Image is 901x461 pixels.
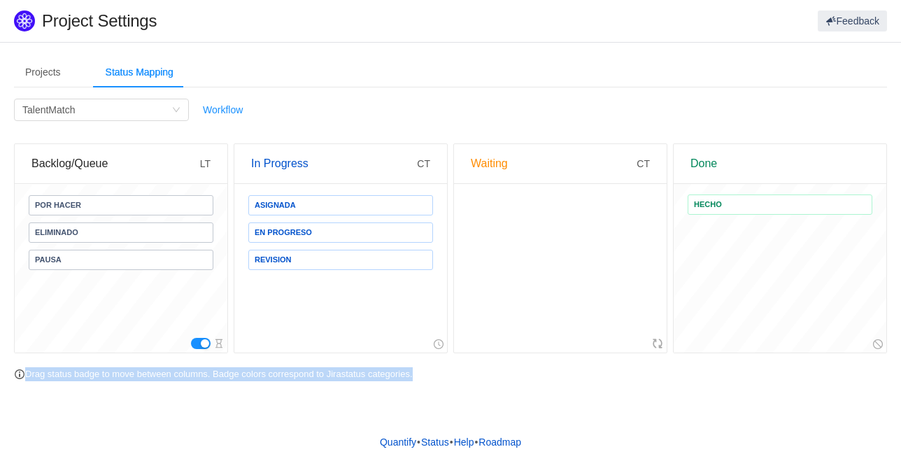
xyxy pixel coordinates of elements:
[453,432,475,453] a: Help
[471,144,637,183] div: Waiting
[42,10,541,31] h1: Project Settings
[31,144,200,183] div: Backlog/Queue
[255,256,292,264] span: REVISION
[172,106,180,115] i: icon: down
[14,10,35,31] img: Quantify
[637,158,650,169] span: CT
[35,201,81,209] span: POR HACER
[694,201,722,208] span: HECHO
[478,432,522,453] a: Roadmap
[690,144,870,183] div: Done
[14,57,72,88] div: Projects
[434,339,444,349] i: icon: clock-circle
[341,369,410,379] a: status categories
[379,432,417,453] a: Quantify
[255,201,296,209] span: ASIGNADA
[873,339,883,349] i: icon: stop
[35,256,62,264] span: PAUSA
[22,99,75,120] div: TalentMatch
[251,144,417,183] div: In Progress
[255,229,312,236] span: EN PROGRESO
[94,57,185,88] div: Status Mapping
[420,432,450,453] a: Status
[417,158,430,169] span: CT
[474,437,478,448] span: •
[214,339,224,348] i: icon: hourglass
[450,437,453,448] span: •
[818,10,887,31] button: Feedback
[14,367,887,381] p: Drag status badge to move between columns. Badge colors correspond to Jira .
[200,158,211,169] span: LT
[203,104,243,115] a: Workflow
[35,229,78,236] span: ELIMINADO
[417,437,420,448] span: •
